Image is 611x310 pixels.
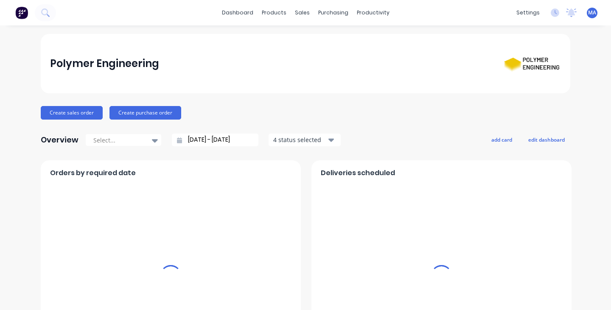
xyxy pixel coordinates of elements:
button: Create sales order [41,106,103,120]
div: Polymer Engineering [50,55,159,72]
span: MA [588,9,596,17]
button: 4 status selected [269,134,341,146]
button: Create purchase order [109,106,181,120]
div: purchasing [314,6,353,19]
div: 4 status selected [273,135,327,144]
span: Orders by required date [50,168,136,178]
a: dashboard [218,6,258,19]
img: Factory [15,6,28,19]
div: settings [512,6,544,19]
div: Overview [41,131,78,148]
div: productivity [353,6,394,19]
span: Deliveries scheduled [321,168,395,178]
button: add card [486,134,518,145]
button: edit dashboard [523,134,570,145]
div: products [258,6,291,19]
div: sales [291,6,314,19]
img: Polymer Engineering [502,47,561,80]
